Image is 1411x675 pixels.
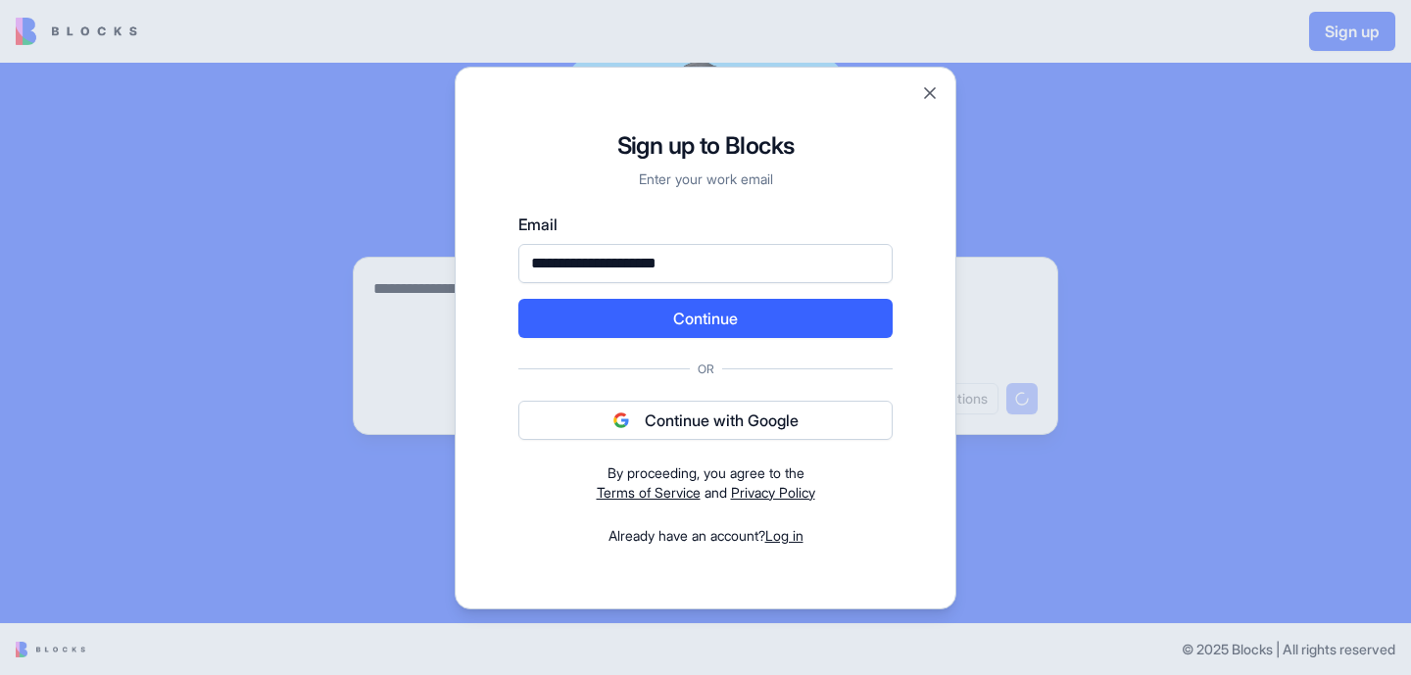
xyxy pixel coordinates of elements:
[518,463,893,483] div: By proceeding, you agree to the
[765,527,803,544] a: Log in
[518,526,893,546] div: Already have an account?
[518,213,893,236] label: Email
[613,412,629,428] img: google logo
[731,484,815,501] a: Privacy Policy
[518,169,893,189] p: Enter your work email
[597,484,701,501] a: Terms of Service
[920,83,940,103] button: Close
[518,130,893,162] h1: Sign up to Blocks
[518,299,893,338] button: Continue
[690,362,722,377] span: Or
[518,401,893,440] button: Continue with Google
[518,463,893,503] div: and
